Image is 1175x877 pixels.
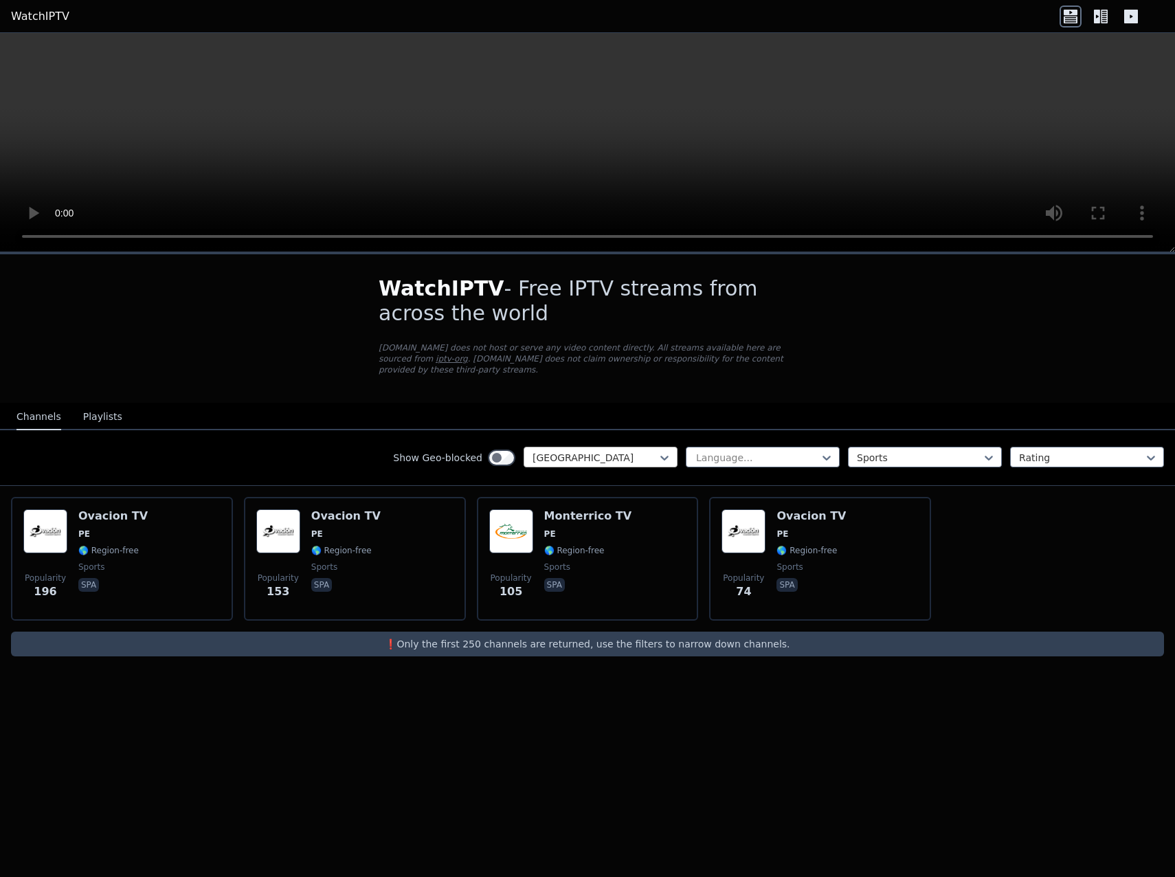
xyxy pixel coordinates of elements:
span: PE [544,529,556,540]
p: spa [544,578,565,592]
p: [DOMAIN_NAME] does not host or serve any video content directly. All streams available here are s... [379,342,796,375]
span: Popularity [723,573,764,584]
p: spa [78,578,99,592]
label: Show Geo-blocked [393,451,482,465]
img: Ovacion TV [721,509,765,553]
span: 🌎 Region-free [776,545,837,556]
span: sports [311,562,337,573]
span: 🌎 Region-free [78,545,139,556]
p: spa [311,578,332,592]
span: 🌎 Region-free [311,545,372,556]
span: sports [78,562,104,573]
span: sports [776,562,803,573]
button: Channels [16,404,61,430]
a: iptv-org [436,354,468,364]
span: Popularity [491,573,532,584]
span: WatchIPTV [379,276,504,300]
h6: Ovacion TV [78,509,148,523]
a: WatchIPTV [11,8,69,25]
img: Monterrico TV [489,509,533,553]
span: Popularity [258,573,299,584]
h6: Monterrico TV [544,509,631,523]
h1: - Free IPTV streams from across the world [379,276,796,326]
h6: Ovacion TV [311,509,381,523]
button: Playlists [83,404,122,430]
span: Popularity [25,573,66,584]
h6: Ovacion TV [776,509,846,523]
p: spa [776,578,797,592]
span: 🌎 Region-free [544,545,605,556]
img: Ovacion TV [256,509,300,553]
span: PE [776,529,788,540]
p: ❗️Only the first 250 channels are returned, use the filters to narrow down channels. [16,637,1159,651]
span: sports [544,562,570,573]
span: 196 [34,584,56,600]
span: 105 [500,584,522,600]
span: 153 [267,584,289,600]
span: PE [78,529,90,540]
img: Ovacion TV [23,509,67,553]
span: PE [311,529,323,540]
span: 74 [736,584,751,600]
